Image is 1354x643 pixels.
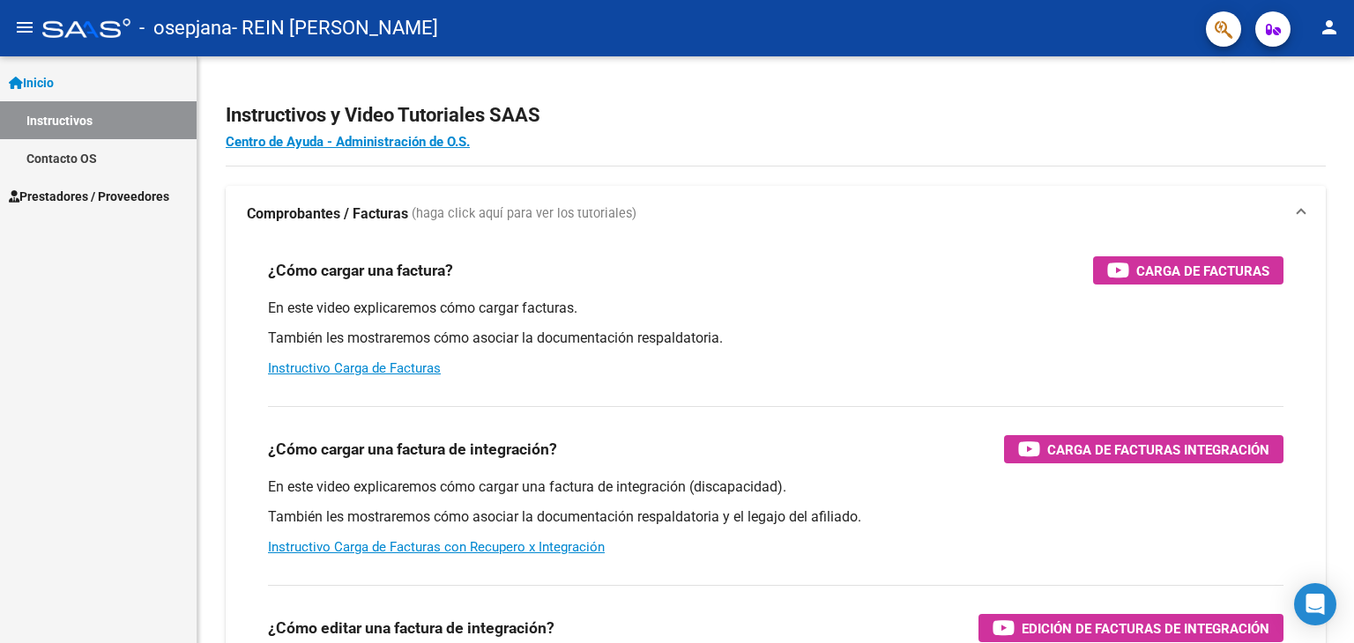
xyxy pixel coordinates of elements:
[268,360,441,376] a: Instructivo Carga de Facturas
[412,204,636,224] span: (haga click aquí para ver los tutoriales)
[9,73,54,92] span: Inicio
[226,99,1326,132] h2: Instructivos y Video Tutoriales SAAS
[139,9,232,48] span: - osepjana
[268,539,605,555] a: Instructivo Carga de Facturas con Recupero x Integración
[226,186,1326,242] mat-expansion-panel-header: Comprobantes / Facturas (haga click aquí para ver los tutoriales)
[1093,256,1283,285] button: Carga de Facturas
[1294,583,1336,625] div: Open Intercom Messenger
[268,616,554,640] h3: ¿Cómo editar una factura de integración?
[268,329,1283,348] p: También les mostraremos cómo asociar la documentación respaldatoria.
[9,187,169,206] span: Prestadores / Proveedores
[1319,17,1340,38] mat-icon: person
[268,258,453,283] h3: ¿Cómo cargar una factura?
[268,299,1283,318] p: En este video explicaremos cómo cargar facturas.
[268,507,1283,527] p: También les mostraremos cómo asociar la documentación respaldatoria y el legajo del afiliado.
[247,204,408,224] strong: Comprobantes / Facturas
[978,614,1283,642] button: Edición de Facturas de integración
[1004,435,1283,463] button: Carga de Facturas Integración
[226,134,470,150] a: Centro de Ayuda - Administración de O.S.
[1022,617,1269,639] span: Edición de Facturas de integración
[14,17,35,38] mat-icon: menu
[268,477,1283,497] p: En este video explicaremos cómo cargar una factura de integración (discapacidad).
[232,9,438,48] span: - REIN [PERSON_NAME]
[268,437,557,462] h3: ¿Cómo cargar una factura de integración?
[1136,260,1269,282] span: Carga de Facturas
[1047,439,1269,461] span: Carga de Facturas Integración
